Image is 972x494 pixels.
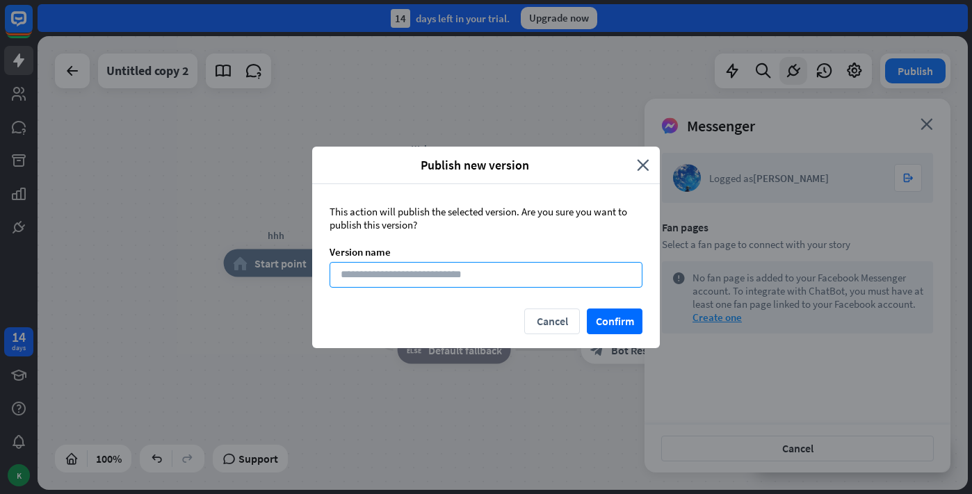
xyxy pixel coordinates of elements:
span: Publish new version [323,157,626,173]
button: Confirm [587,308,642,334]
div: This action will publish the selected version. Are you sure you want to publish this version? [330,205,642,231]
i: close [637,157,649,173]
button: Open LiveChat chat widget [11,6,53,47]
button: Cancel [524,308,580,334]
div: Version name [330,245,642,258]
